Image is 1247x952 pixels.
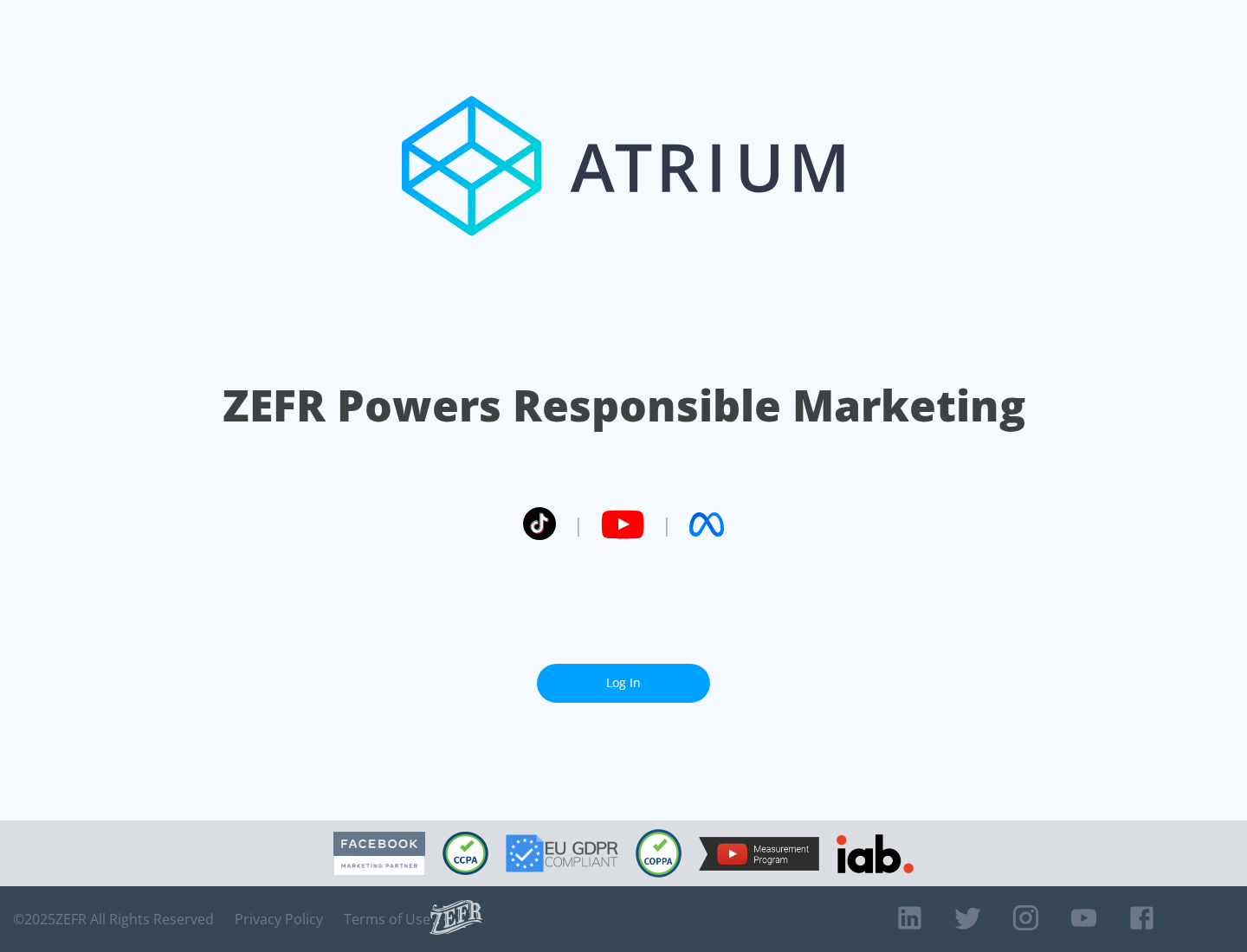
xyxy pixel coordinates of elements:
a: Privacy Policy [235,910,323,928]
span: | [573,511,584,537]
span: © 2025 ZEFR All Rights Reserved [13,910,214,928]
h1: ZEFR Powers Responsible Marketing [223,376,1025,435]
img: GDPR Compliant [506,834,618,872]
img: Facebook Marketing Partner [333,832,425,876]
img: CCPA Compliant [443,832,488,875]
img: IAB [837,834,914,873]
img: YouTube Measurement Program [699,837,819,871]
a: Terms of Use [344,910,430,928]
span: | [662,511,672,537]
img: COPPA Compliant [636,829,682,878]
a: Log In [537,664,710,703]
